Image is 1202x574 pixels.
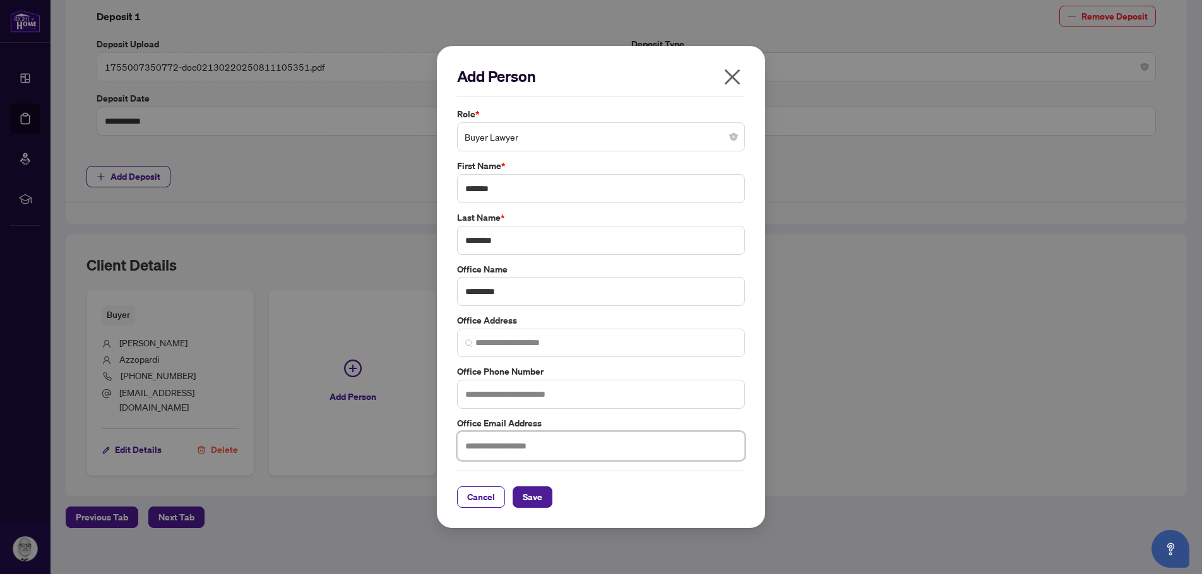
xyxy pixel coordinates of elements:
span: Cancel [467,487,495,507]
span: Save [523,487,542,507]
label: Last Name [457,211,745,225]
span: close [722,67,742,87]
h2: Add Person [457,66,745,86]
label: Role [457,107,745,121]
button: Save [513,486,552,508]
label: Office Email Address [457,416,745,430]
img: search_icon [465,339,473,347]
span: close-circle [730,133,737,141]
span: Buyer Lawyer [465,125,737,149]
label: First Name [457,159,745,173]
button: Cancel [457,486,505,508]
button: Open asap [1151,530,1189,568]
label: Office Address [457,313,745,327]
label: Office Phone Number [457,365,745,378]
label: Office Name [457,262,745,276]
